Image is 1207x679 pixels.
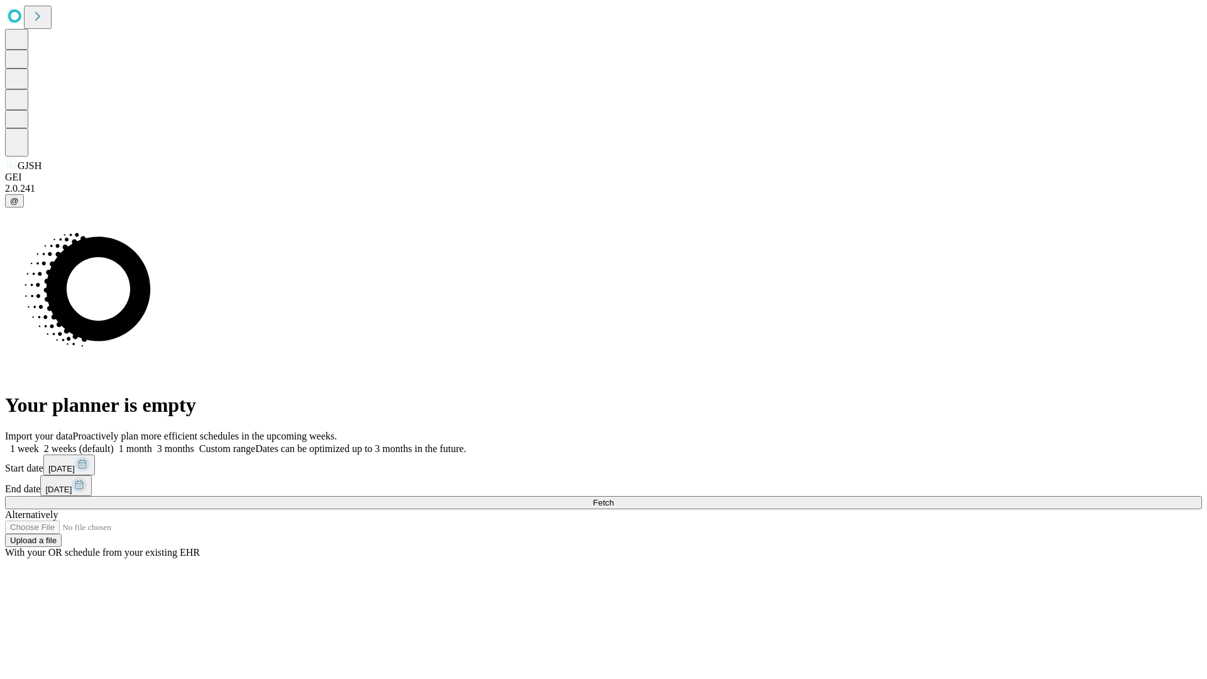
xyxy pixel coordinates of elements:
span: 2 weeks (default) [44,443,114,454]
div: GEI [5,172,1202,183]
span: GJSH [18,160,41,171]
span: 3 months [157,443,194,454]
button: Upload a file [5,534,62,547]
button: @ [5,194,24,207]
span: 1 week [10,443,39,454]
span: Alternatively [5,509,58,520]
span: Custom range [199,443,255,454]
button: [DATE] [40,475,92,496]
span: @ [10,196,19,206]
span: [DATE] [45,485,72,494]
button: [DATE] [43,455,95,475]
button: Fetch [5,496,1202,509]
div: End date [5,475,1202,496]
h1: Your planner is empty [5,394,1202,417]
span: 1 month [119,443,152,454]
span: [DATE] [48,464,75,473]
span: Dates can be optimized up to 3 months in the future. [255,443,466,454]
div: 2.0.241 [5,183,1202,194]
span: Proactively plan more efficient schedules in the upcoming weeks. [73,431,337,441]
span: With your OR schedule from your existing EHR [5,547,200,558]
span: Fetch [593,498,614,507]
span: Import your data [5,431,73,441]
div: Start date [5,455,1202,475]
